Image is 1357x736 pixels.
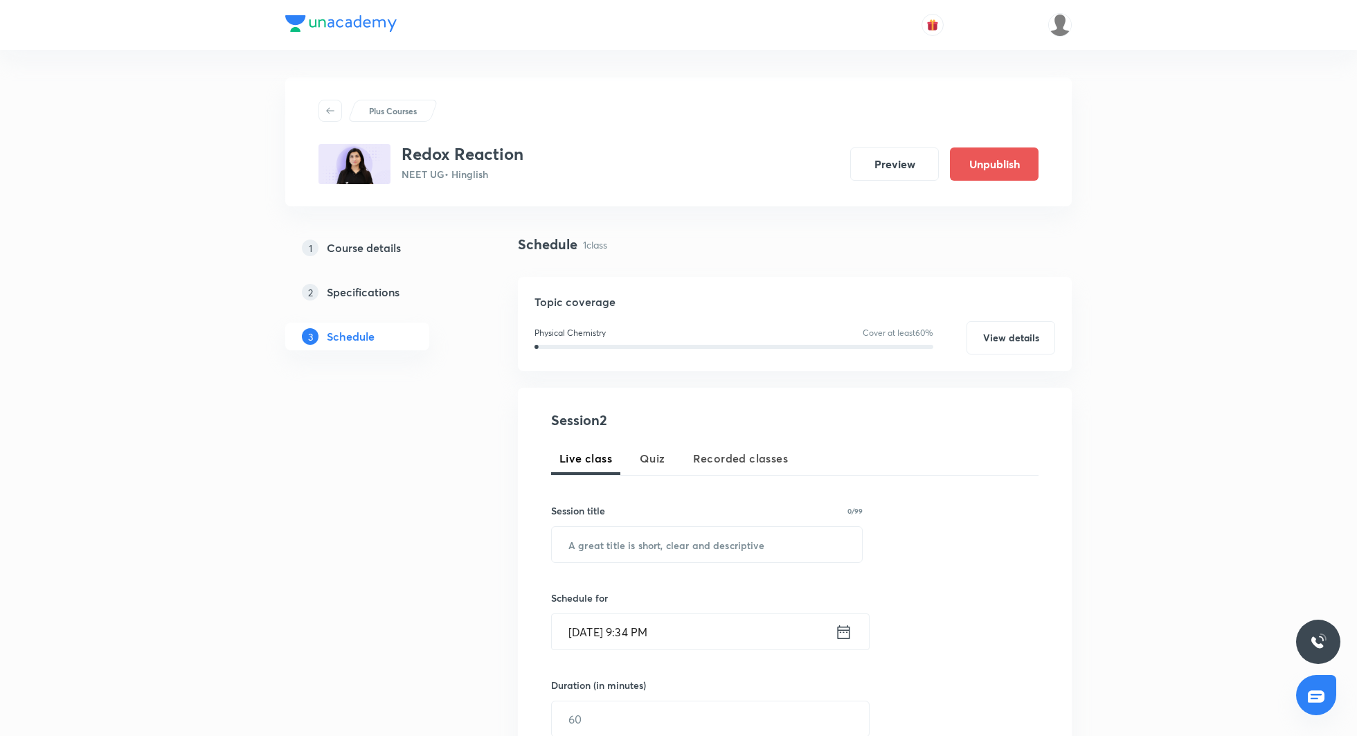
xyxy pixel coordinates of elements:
img: Company Logo [285,15,397,32]
p: NEET UG • Hinglish [402,167,523,181]
p: 1 [302,240,318,256]
h6: Duration (in minutes) [551,678,646,692]
span: Recorded classes [693,450,788,467]
img: avatar [926,19,939,31]
p: Cover at least 60 % [863,327,933,339]
p: 3 [302,328,318,345]
h4: Session 2 [551,410,804,431]
img: ttu [1310,634,1327,650]
span: Live class [559,450,612,467]
h6: Schedule for [551,591,863,605]
img: Siddharth Mitra [1048,13,1072,37]
img: F4611839-BA01-46C9-AC5A-6AE0C12C20E1_plus.png [318,144,390,184]
h5: Schedule [327,328,375,345]
button: View details [967,321,1055,354]
h4: Schedule [518,234,577,255]
h5: Course details [327,240,401,256]
p: 0/99 [847,508,863,514]
p: Physical Chemistry [534,327,606,339]
input: A great title is short, clear and descriptive [552,527,862,562]
a: Company Logo [285,15,397,35]
span: Quiz [640,450,665,467]
a: 2Specifications [285,278,474,306]
button: Unpublish [950,147,1039,181]
a: 1Course details [285,234,474,262]
button: avatar [922,14,944,36]
button: Preview [850,147,939,181]
h5: Topic coverage [534,294,1055,310]
h6: Session title [551,503,605,518]
h5: Specifications [327,284,399,300]
p: Plus Courses [369,105,417,117]
h3: Redox Reaction [402,144,523,164]
p: 2 [302,284,318,300]
p: 1 class [583,237,607,252]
